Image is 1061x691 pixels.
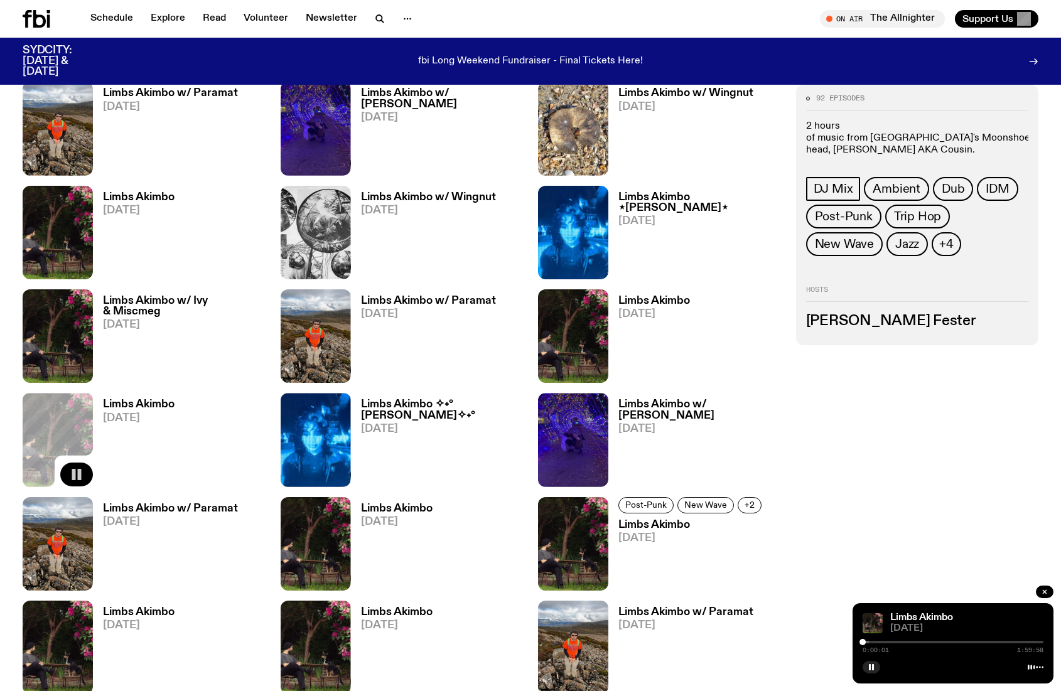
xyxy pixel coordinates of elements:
h2: Hosts [806,286,1029,301]
span: 0:00:01 [863,647,889,653]
span: [DATE] [103,620,175,631]
span: Jazz [895,237,919,251]
span: [DATE] [618,309,690,319]
a: Jazz [886,232,928,256]
span: [DATE] [361,309,496,319]
h3: Limbs Akimbo [361,503,433,514]
a: Limbs Akimbo w/ Paramat[DATE] [93,88,238,175]
a: Limbs Akimbo ✧˖°[PERSON_NAME]✧˖°[DATE] [351,399,524,486]
a: Limbs Akimbo w/ [PERSON_NAME][DATE] [608,399,781,486]
img: Jackson sits at an outdoor table, legs crossed and gazing at a black and brown dog also sitting a... [281,497,351,591]
p: 2 hours of music from [GEOGRAPHIC_DATA]'s Moonshoe Label head, [PERSON_NAME] AKA Cousin. [806,121,1029,157]
h3: Limbs Akimbo w/ Paramat [618,607,753,618]
span: +2 [745,500,755,510]
a: Limbs Akimbo w/ Paramat[DATE] [351,296,496,383]
span: [DATE] [103,413,175,424]
a: Post-Punk [618,497,674,513]
img: Jackson sits at an outdoor table, legs crossed and gazing at a black and brown dog also sitting a... [863,613,883,633]
span: Support Us [962,13,1013,24]
span: 1:59:58 [1017,647,1043,653]
img: Jackson sits at an outdoor table, legs crossed and gazing at a black and brown dog also sitting a... [23,289,93,383]
h3: Limbs Akimbo [618,296,690,306]
h3: Limbs Akimbo w/ Paramat [103,88,238,99]
span: Post-Punk [815,210,873,223]
h3: Limbs Akimbo [618,520,765,530]
span: [DATE] [618,533,765,544]
span: Post-Punk [625,500,667,510]
h3: Limbs Akimbo [103,399,175,410]
a: DJ Mix [806,177,861,201]
img: Image from 'Domebooks: Reflecting on Domebook 2' by Lloyd Kahn [281,186,351,279]
a: Volunteer [236,10,296,28]
a: New Wave [677,497,734,513]
h3: Limbs Akimbo w/ Paramat [103,503,238,514]
a: Limbs Akimbo[DATE] [351,503,433,591]
span: +4 [939,237,954,251]
span: 92 episodes [816,95,864,102]
h3: Limbs Akimbo w/ [PERSON_NAME] [361,88,524,109]
h3: Limbs Akimbo w/ Wingnut [618,88,753,99]
span: [DATE] [361,517,433,527]
h3: Limbs Akimbo [103,607,175,618]
a: Read [195,10,234,28]
a: Explore [143,10,193,28]
a: Dub [933,177,973,201]
a: Schedule [83,10,141,28]
a: New Wave [806,232,883,256]
img: Jackson sits at an outdoor table, legs crossed and gazing at a black and brown dog also sitting a... [538,497,608,591]
h3: Limbs Akimbo w/ [PERSON_NAME] [618,399,781,420]
img: Jackson sits at an outdoor table, legs crossed and gazing at a black and brown dog also sitting a... [538,289,608,383]
span: IDM [986,182,1009,196]
h3: Limbs Akimbo w/ Ivy & Miscmeg [103,296,266,317]
span: Trip Hop [894,210,941,223]
a: Post-Punk [806,205,881,228]
span: [DATE] [361,205,496,216]
span: Ambient [873,182,920,196]
span: [DATE] [103,102,238,112]
h3: SYDCITY: [DATE] & [DATE] [23,45,103,77]
h3: Limbs Akimbo w/ Paramat [361,296,496,306]
a: Trip Hop [885,205,950,228]
h3: Limbs Akimbo [103,192,175,203]
span: [DATE] [103,205,175,216]
button: +4 [932,232,961,256]
span: [DATE] [618,102,753,112]
span: DJ Mix [814,182,853,196]
span: New Wave [815,237,874,251]
span: [DATE] [361,620,433,631]
h3: Limbs Akimbo ✧˖°[PERSON_NAME]✧˖° [361,399,524,420]
a: Limbs Akimbo w/ Wingnut[DATE] [351,192,496,279]
button: +2 [738,497,762,513]
span: [DATE] [890,624,1043,633]
a: Limbs Akimbo [890,613,953,623]
a: Newsletter [298,10,365,28]
span: [DATE] [618,424,781,434]
button: On AirThe Allnighter [820,10,945,28]
a: Limbs Akimbo w/ Ivy & Miscmeg[DATE] [93,296,266,383]
span: [DATE] [618,216,781,227]
span: [DATE] [618,620,753,631]
a: Limbs Akimbo[DATE] [93,399,175,486]
a: Limbs Akimbo[DATE] [608,296,690,383]
h3: Limbs Akimbo w/ Wingnut [361,192,496,203]
h3: [PERSON_NAME] Fester [806,314,1029,328]
span: [DATE] [103,319,266,330]
span: [DATE] [103,517,238,527]
a: Limbs Akimbo ⋆[PERSON_NAME]⋆[DATE] [608,192,781,279]
a: Limbs Akimbo[DATE] [608,520,765,591]
a: Ambient [864,177,929,201]
a: IDM [977,177,1018,201]
button: Support Us [955,10,1038,28]
a: Limbs Akimbo w/ [PERSON_NAME][DATE] [351,88,524,175]
h3: Limbs Akimbo [361,607,433,618]
span: New Wave [684,500,727,510]
h3: Limbs Akimbo ⋆[PERSON_NAME]⋆ [618,192,781,213]
img: Jackson sits at an outdoor table, legs crossed and gazing at a black and brown dog also sitting a... [23,186,93,279]
span: [DATE] [361,112,524,123]
a: Limbs Akimbo w/ Wingnut[DATE] [608,88,753,175]
span: Dub [942,182,964,196]
a: Limbs Akimbo w/ Paramat[DATE] [93,503,238,591]
span: [DATE] [361,424,524,434]
a: Limbs Akimbo[DATE] [93,192,175,279]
